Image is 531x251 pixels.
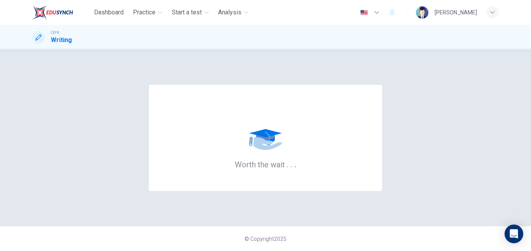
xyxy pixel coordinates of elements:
[245,236,286,242] span: © Copyright 2025
[130,5,166,19] button: Practice
[169,5,212,19] button: Start a test
[505,225,523,243] div: Open Intercom Messenger
[215,5,252,19] button: Analysis
[294,157,297,170] h6: .
[235,159,297,169] h6: Worth the wait
[94,8,124,17] span: Dashboard
[91,5,127,19] button: Dashboard
[172,8,202,17] span: Start a test
[435,8,477,17] div: [PERSON_NAME]
[51,30,59,35] span: CEFR
[218,8,241,17] span: Analysis
[359,10,369,16] img: en
[32,5,73,20] img: EduSynch logo
[133,8,155,17] span: Practice
[32,5,91,20] a: EduSynch logo
[51,35,72,45] h1: Writing
[416,6,428,19] img: Profile picture
[286,157,289,170] h6: .
[290,157,293,170] h6: .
